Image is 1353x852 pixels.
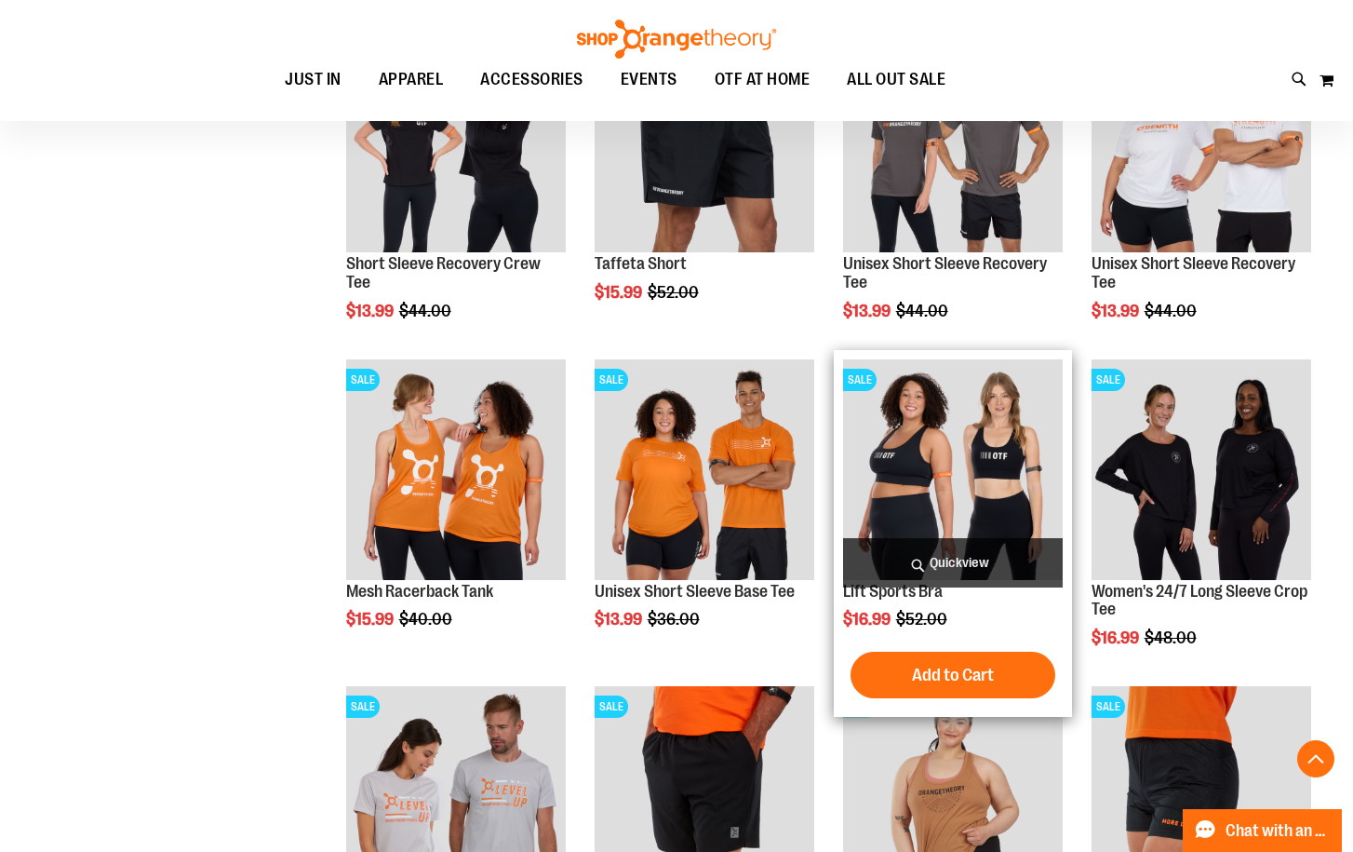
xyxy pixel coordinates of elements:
span: SALE [843,369,877,391]
img: Product image for Unisex Short Sleeve Recovery Tee [843,33,1063,252]
a: Taffeta Short [595,254,687,273]
a: Main view of 2024 October Lift Sports BraSALE [843,359,1063,582]
div: product [834,350,1072,717]
span: JUST IN [285,59,342,101]
span: SALE [1092,696,1125,718]
img: Product image for Short Sleeve Recovery Crew Tee [346,33,566,252]
a: Quickview [843,538,1063,588]
span: $16.99 [1092,629,1142,647]
span: SALE [346,369,380,391]
img: Main view of 2024 October Lift Sports Bra [843,359,1063,579]
div: product [585,350,824,676]
a: Short Sleeve Recovery Crew Tee [346,254,541,291]
button: Chat with an Expert [1183,809,1343,852]
span: Chat with an Expert [1226,822,1331,840]
span: $40.00 [399,610,455,629]
span: $52.00 [896,610,950,629]
a: Product image for Unisex Short Sleeve Recovery TeeSALE [843,33,1063,255]
span: $44.00 [896,302,951,320]
img: Product image for Mesh Racerback Tank [346,359,566,579]
span: $44.00 [399,302,454,320]
span: SALE [595,369,628,391]
button: Back To Top [1297,740,1334,778]
span: $13.99 [346,302,396,320]
span: $44.00 [1145,302,1199,320]
img: Product image for Unisex Short Sleeve Recovery Tee [1092,33,1311,252]
span: SALE [1092,369,1125,391]
a: Product image for Short Sleeve Recovery Crew TeeSALE [346,33,566,255]
span: SALE [346,696,380,718]
a: Lift Sports Bra [843,582,943,601]
a: Women's 24/7 Long Sleeve Crop Tee [1092,582,1307,619]
a: Product image for Unisex Short Sleeve Recovery TeeSALE [1092,33,1311,255]
span: $13.99 [843,302,893,320]
div: product [337,350,575,676]
div: product [585,23,824,349]
span: ALL OUT SALE [847,59,945,101]
span: $13.99 [1092,302,1142,320]
span: $13.99 [595,610,645,629]
span: $15.99 [595,283,645,302]
span: Add to Cart [912,665,994,685]
button: Add to Cart [851,652,1055,698]
a: Product image for Taffeta ShortSALE [595,33,814,255]
div: product [1082,23,1320,368]
div: product [337,23,575,368]
span: $16.99 [843,610,893,629]
span: $48.00 [1145,629,1199,647]
img: Product image for Unisex Short Sleeve Base Tee [595,359,814,579]
img: Shop Orangetheory [574,20,779,59]
a: Product image for Mesh Racerback TankSALE [346,359,566,582]
div: product [834,23,1072,368]
img: Product image for Womens 24/7 LS Crop Tee [1092,359,1311,579]
span: $52.00 [648,283,702,302]
a: Product image for Womens 24/7 LS Crop TeeSALE [1092,359,1311,582]
img: Product image for Taffeta Short [595,33,814,252]
a: Unisex Short Sleeve Recovery Tee [1092,254,1295,291]
span: APPAREL [379,59,444,101]
span: $15.99 [346,610,396,629]
a: Mesh Racerback Tank [346,582,493,601]
a: Unisex Short Sleeve Recovery Tee [843,254,1047,291]
div: product [1082,350,1320,695]
span: SALE [595,696,628,718]
a: Product image for Unisex Short Sleeve Base TeeSALE [595,359,814,582]
span: OTF AT HOME [715,59,810,101]
a: Unisex Short Sleeve Base Tee [595,582,795,601]
span: ACCESSORIES [480,59,583,101]
span: EVENTS [621,59,677,101]
span: $36.00 [648,610,703,629]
